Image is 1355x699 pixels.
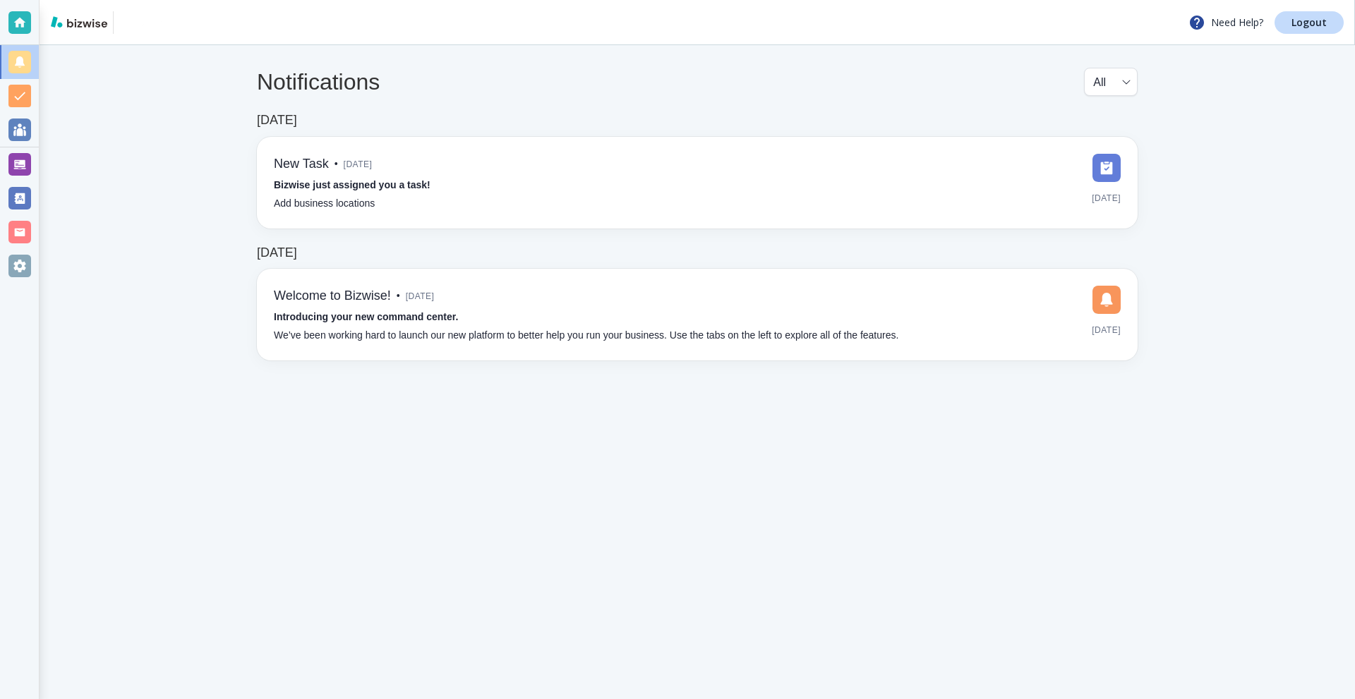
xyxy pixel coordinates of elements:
[397,288,400,304] p: •
[257,137,1138,229] a: New Task•[DATE]Bizwise just assigned you a task!Add business locations[DATE]
[274,328,898,344] p: We’ve been working hard to launch our new platform to better help you run your business. Use the ...
[335,157,338,172] p: •
[257,245,297,261] h6: [DATE]
[119,11,164,34] img: H-CLR
[274,179,430,190] strong: Bizwise just assigned you a task!
[1092,320,1121,341] span: [DATE]
[274,157,329,172] h6: New Task
[257,269,1138,360] a: Welcome to Bizwise!•[DATE]Introducing your new command center.We’ve been working hard to launch o...
[274,288,391,304] h6: Welcome to Bizwise!
[274,311,458,322] strong: Introducing your new command center.
[257,68,380,95] h4: Notifications
[257,113,297,128] h6: [DATE]
[1093,68,1128,95] div: All
[1092,286,1121,314] img: DashboardSidebarNotification.svg
[274,196,375,212] p: Add business locations
[1092,154,1121,182] img: DashboardSidebarTasks.svg
[406,286,435,307] span: [DATE]
[1275,11,1344,34] a: Logout
[344,154,373,175] span: [DATE]
[1092,188,1121,209] span: [DATE]
[51,16,107,28] img: bizwise
[1291,18,1327,28] p: Logout
[1188,14,1263,31] p: Need Help?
